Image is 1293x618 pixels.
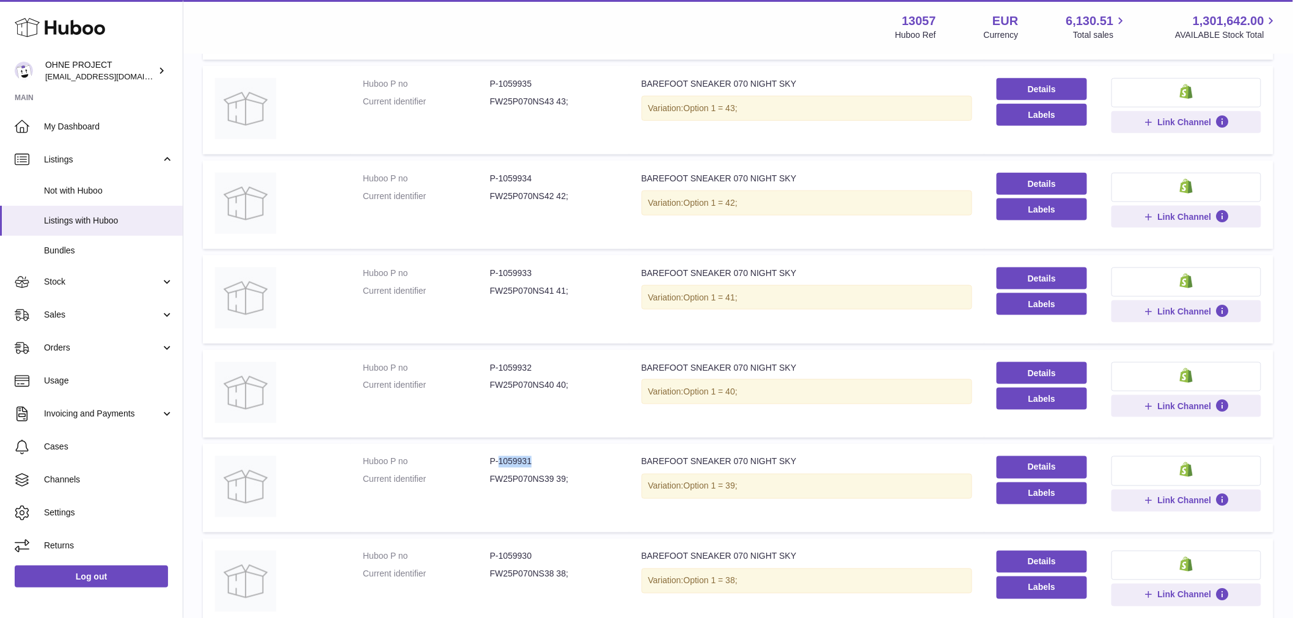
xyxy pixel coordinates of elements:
[642,569,972,594] div: Variation:
[1112,395,1261,417] button: Link Channel
[490,569,617,580] dd: FW25P070NS38 38;
[215,456,276,517] img: BAREFOOT SNEAKER 070 NIGHT SKY
[363,96,490,107] dt: Current identifier
[363,456,490,468] dt: Huboo P no
[1158,211,1212,222] span: Link Channel
[642,456,972,468] div: BAREFOOT SNEAKER 070 NIGHT SKY
[992,13,1018,29] strong: EUR
[1112,300,1261,322] button: Link Channel
[45,59,155,82] div: OHNE PROJECT
[363,362,490,374] dt: Huboo P no
[490,78,617,90] dd: P-1059935
[902,13,936,29] strong: 13057
[997,293,1088,315] button: Labels
[44,215,174,227] span: Listings with Huboo
[1180,557,1193,572] img: shopify-small.png
[44,507,174,518] span: Settings
[1112,584,1261,606] button: Link Channel
[1158,495,1212,506] span: Link Channel
[1180,84,1193,99] img: shopify-small.png
[642,191,972,216] div: Variation:
[642,551,972,562] div: BAREFOOT SNEAKER 070 NIGHT SKY
[642,96,972,121] div: Variation:
[997,576,1088,598] button: Labels
[1112,490,1261,512] button: Link Channel
[1193,13,1264,29] span: 1,301,642.00
[1180,179,1193,194] img: shopify-small.png
[684,103,738,113] span: Option 1 = 43;
[642,285,972,310] div: Variation:
[1180,368,1193,383] img: shopify-small.png
[997,456,1088,478] a: Details
[15,565,168,587] a: Log out
[642,379,972,404] div: Variation:
[1175,29,1278,41] span: AVAILABLE Stock Total
[642,173,972,184] div: BAREFOOT SNEAKER 070 NIGHT SKY
[215,362,276,423] img: BAREFOOT SNEAKER 070 NIGHT SKY
[984,29,1019,41] div: Currency
[363,379,490,391] dt: Current identifier
[1112,111,1261,133] button: Link Channel
[490,456,617,468] dd: P-1059931
[44,342,161,354] span: Orders
[215,78,276,139] img: BAREFOOT SNEAKER 070 NIGHT SKY
[642,362,972,374] div: BAREFOOT SNEAKER 070 NIGHT SKY
[44,121,174,133] span: My Dashboard
[997,551,1088,573] a: Details
[363,267,490,279] dt: Huboo P no
[490,379,617,391] dd: FW25P070NS40 40;
[997,362,1088,384] a: Details
[997,104,1088,126] button: Labels
[490,474,617,485] dd: FW25P070NS39 39;
[642,267,972,279] div: BAREFOOT SNEAKER 070 NIGHT SKY
[684,576,738,586] span: Option 1 = 38;
[1073,29,1127,41] span: Total sales
[363,551,490,562] dt: Huboo P no
[215,551,276,612] img: BAREFOOT SNEAKER 070 NIGHT SKY
[490,362,617,374] dd: P-1059932
[1158,401,1212,412] span: Link Channel
[1158,117,1212,128] span: Link Channel
[490,96,617,107] dd: FW25P070NS43 43;
[363,78,490,90] dt: Huboo P no
[997,482,1088,504] button: Labels
[642,474,972,499] div: Variation:
[490,267,617,279] dd: P-1059933
[997,198,1088,220] button: Labels
[44,245,174,256] span: Bundles
[490,191,617,202] dd: FW25P070NS42 42;
[44,540,174,551] span: Returns
[15,62,33,80] img: internalAdmin-13057@internal.huboo.com
[490,173,617,184] dd: P-1059934
[997,173,1088,195] a: Details
[363,569,490,580] dt: Current identifier
[44,276,161,288] span: Stock
[363,474,490,485] dt: Current identifier
[895,29,936,41] div: Huboo Ref
[997,388,1088,410] button: Labels
[44,309,161,321] span: Sales
[997,267,1088,289] a: Details
[44,375,174,387] span: Usage
[215,267,276,329] img: BAREFOOT SNEAKER 070 NIGHT SKY
[684,387,738,396] span: Option 1 = 40;
[1180,462,1193,477] img: shopify-small.png
[44,154,161,165] span: Listings
[1066,13,1128,41] a: 6,130.51 Total sales
[490,285,617,297] dd: FW25P070NS41 41;
[44,408,161,420] span: Invoicing and Payments
[1175,13,1278,41] a: 1,301,642.00 AVAILABLE Stock Total
[490,551,617,562] dd: P-1059930
[1180,274,1193,288] img: shopify-small.png
[684,481,738,491] span: Option 1 = 39;
[1158,589,1212,600] span: Link Channel
[1158,306,1212,317] span: Link Channel
[44,441,174,453] span: Cases
[363,173,490,184] dt: Huboo P no
[642,78,972,90] div: BAREFOOT SNEAKER 070 NIGHT SKY
[997,78,1088,100] a: Details
[215,173,276,234] img: BAREFOOT SNEAKER 070 NIGHT SKY
[363,285,490,297] dt: Current identifier
[1066,13,1114,29] span: 6,130.51
[1112,206,1261,228] button: Link Channel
